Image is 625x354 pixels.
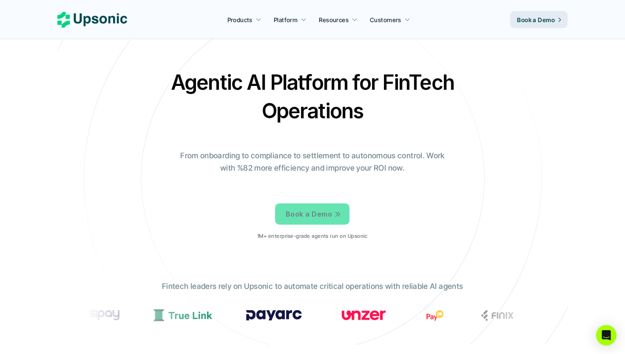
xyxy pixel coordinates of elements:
[370,15,401,24] p: Customers
[222,12,267,27] a: Products
[510,11,568,28] a: Book a Demo
[275,203,349,225] a: Book a Demo
[319,15,349,24] p: Resources
[164,68,461,125] h2: Agentic AI Platform for FinTech Operations
[286,208,332,220] p: Book a Demo
[174,150,451,174] p: From onboarding to compliance to settlement to autonomous control. Work with %82 more efficiency ...
[227,15,253,24] p: Products
[257,233,367,239] p: 1M+ enterprise-grade agents run on Upsonic
[517,15,555,24] p: Book a Demo
[162,280,463,293] p: Fintech leaders rely on Upsonic to automate critical operations with reliable AI agents
[274,15,298,24] p: Platform
[596,325,616,345] div: Open Intercom Messenger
